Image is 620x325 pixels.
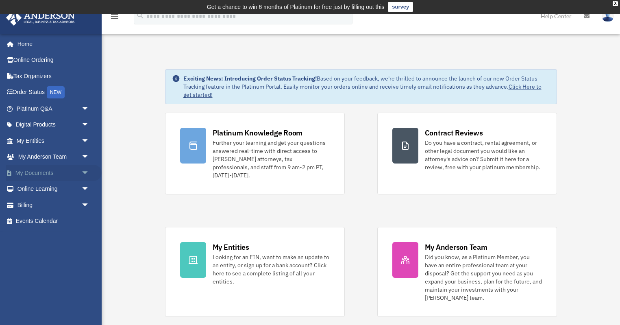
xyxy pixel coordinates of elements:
i: menu [110,11,120,21]
a: Online Ordering [6,52,102,68]
a: Platinum Q&Aarrow_drop_down [6,100,102,117]
a: Order StatusNEW [6,84,102,101]
div: My Entities [213,242,249,252]
div: Get a chance to win 6 months of Platinum for free just by filling out this [207,2,385,12]
i: search [136,11,145,20]
div: NEW [47,86,65,98]
span: arrow_drop_down [81,133,98,149]
a: My Entitiesarrow_drop_down [6,133,102,149]
a: Online Learningarrow_drop_down [6,181,102,197]
a: Digital Productsarrow_drop_down [6,117,102,133]
span: arrow_drop_down [81,197,98,214]
a: survey [388,2,413,12]
a: Click Here to get started! [183,83,542,98]
span: arrow_drop_down [81,117,98,133]
a: Platinum Knowledge Room Further your learning and get your questions answered real-time with dire... [165,113,345,194]
span: arrow_drop_down [81,100,98,117]
div: My Anderson Team [425,242,487,252]
span: arrow_drop_down [81,181,98,198]
a: Tax Organizers [6,68,102,84]
a: My Entities Looking for an EIN, want to make an update to an entity, or sign up for a bank accoun... [165,227,345,317]
img: User Pic [602,10,614,22]
div: Based on your feedback, we're thrilled to announce the launch of our new Order Status Tracking fe... [183,74,550,99]
img: Anderson Advisors Platinum Portal [4,10,77,26]
div: Looking for an EIN, want to make an update to an entity, or sign up for a bank account? Click her... [213,253,330,286]
a: Home [6,36,98,52]
a: My Anderson Teamarrow_drop_down [6,149,102,165]
a: Contract Reviews Do you have a contract, rental agreement, or other legal document you would like... [377,113,557,194]
div: Platinum Knowledge Room [213,128,303,138]
span: arrow_drop_down [81,149,98,166]
a: My Documentsarrow_drop_down [6,165,102,181]
div: Did you know, as a Platinum Member, you have an entire professional team at your disposal? Get th... [425,253,542,302]
a: menu [110,14,120,21]
div: close [613,1,618,6]
a: My Anderson Team Did you know, as a Platinum Member, you have an entire professional team at your... [377,227,557,317]
div: Do you have a contract, rental agreement, or other legal document you would like an attorney's ad... [425,139,542,171]
a: Events Calendar [6,213,102,229]
div: Further your learning and get your questions answered real-time with direct access to [PERSON_NAM... [213,139,330,179]
div: Contract Reviews [425,128,483,138]
span: arrow_drop_down [81,165,98,181]
a: Billingarrow_drop_down [6,197,102,213]
strong: Exciting News: Introducing Order Status Tracking! [183,75,317,82]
